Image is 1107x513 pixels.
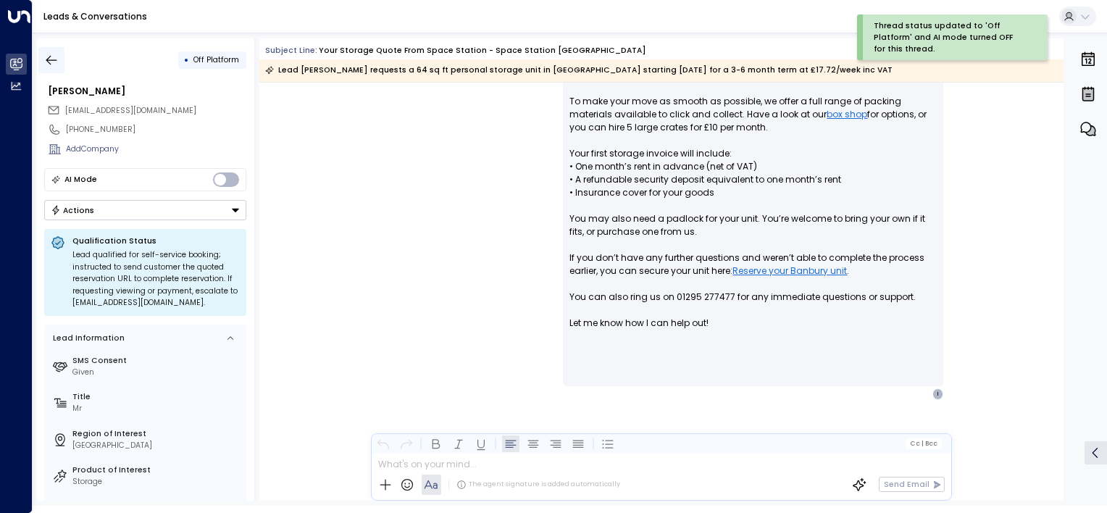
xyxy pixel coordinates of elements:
div: [PERSON_NAME] [48,85,246,98]
div: Button group with a nested menu [44,200,246,220]
span: Off Platform [193,54,239,65]
div: Lead qualified for self-service booking; instructed to send customer the quoted reservation URL t... [72,249,240,309]
div: Given [72,367,242,378]
span: Cc Bcc [910,440,937,447]
label: SMS Consent [72,355,242,367]
button: Redo [397,435,414,452]
div: Lead [PERSON_NAME] requests a 64 sq ft personal storage unit in [GEOGRAPHIC_DATA] starting [DATE]... [265,63,893,78]
div: Actions [51,205,95,215]
label: Region of Interest [72,428,242,440]
div: I [932,388,944,400]
div: [PHONE_NUMBER] [66,124,246,135]
div: AI Mode [64,172,97,187]
a: Reserve your Banbury unit [732,264,847,278]
span: Subject Line: [265,45,317,56]
div: Thread status updated to 'Off Platform' and AI mode turned OFF for this thread. [874,20,1026,54]
div: • [184,50,189,70]
a: Leads & Conversations [43,10,147,22]
a: box shop [827,108,867,121]
span: [EMAIL_ADDRESS][DOMAIN_NAME] [65,105,196,116]
label: Title [72,391,242,403]
button: Actions [44,200,246,220]
span: | [921,440,923,447]
label: Product of Interest [72,464,242,476]
button: Cc|Bcc [906,438,942,449]
div: The agent signature is added automatically [456,480,620,490]
div: [GEOGRAPHIC_DATA] [72,440,242,451]
p: Qualification Status [72,235,240,246]
div: Mr [72,403,242,414]
div: Lead Information [49,333,125,344]
button: Undo [375,435,392,452]
div: AddCompany [66,143,246,155]
div: Your storage quote from Space Station - Space Station [GEOGRAPHIC_DATA] [319,45,646,57]
span: ian10cc@gmail.com [65,105,196,117]
div: Storage [72,476,242,488]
